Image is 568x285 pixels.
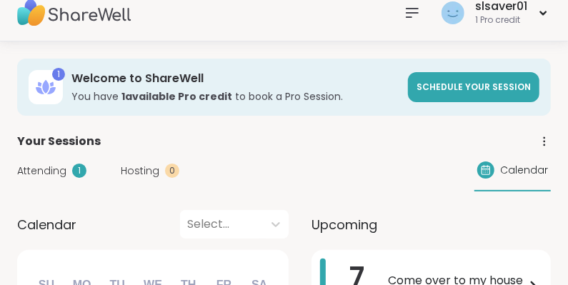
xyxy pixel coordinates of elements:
div: 1 Pro credit [475,14,527,26]
span: Upcoming [312,215,377,234]
h3: Welcome to ShareWell [71,71,399,86]
div: 0 [165,164,179,178]
b: 1 available Pro credit [121,89,232,104]
h3: You have to book a Pro Session. [71,89,399,104]
img: slsaver01 [442,1,464,24]
span: Attending [17,164,66,179]
span: Your Sessions [17,133,101,150]
div: 1 [52,68,65,81]
a: Schedule your session [408,72,539,102]
span: Hosting [121,164,159,179]
div: 1 [72,164,86,178]
span: Calendar [500,163,548,178]
span: Schedule your session [417,81,531,93]
span: Calendar [17,215,76,234]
